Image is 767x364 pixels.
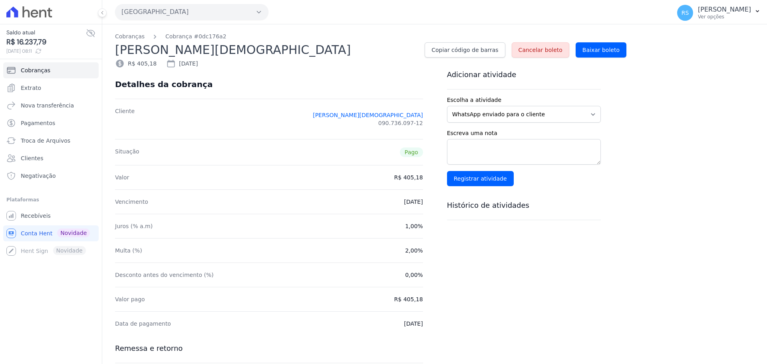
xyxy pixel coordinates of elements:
[21,119,55,127] span: Pagamentos
[115,4,268,20] button: [GEOGRAPHIC_DATA]
[671,2,767,24] button: RS [PERSON_NAME] Ver opções
[3,133,99,149] a: Troca de Arquivos
[6,62,95,259] nav: Sidebar
[115,80,213,89] div: Detalhes da cobrança
[447,171,514,186] input: Registrar atividade
[698,6,751,14] p: [PERSON_NAME]
[115,320,171,328] dt: Data de pagamento
[115,295,145,303] dt: Valor pago
[447,201,601,210] h3: Histórico de atividades
[394,173,423,181] dd: R$ 405,18
[21,172,56,180] span: Negativação
[582,46,620,54] span: Baixar boleto
[165,32,227,41] a: Cobrança #0dc176a2
[21,101,74,109] span: Nova transferência
[115,344,423,353] h3: Remessa e retorno
[115,173,129,181] dt: Valor
[3,225,99,241] a: Conta Hent Novidade
[115,222,153,230] dt: Juros (% a.m)
[3,97,99,113] a: Nova transferência
[447,70,601,80] h3: Adicionar atividade
[21,212,51,220] span: Recebíveis
[6,48,86,55] span: [DATE] 08:11
[8,337,27,356] iframe: Intercom live chat
[3,62,99,78] a: Cobranças
[21,154,43,162] span: Clientes
[6,37,86,48] span: R$ 16.237,79
[512,42,569,58] a: Cancelar boleto
[115,32,145,41] a: Cobranças
[57,229,90,237] span: Novidade
[3,80,99,96] a: Extrato
[400,147,423,157] span: Pago
[115,271,214,279] dt: Desconto antes do vencimento (%)
[3,150,99,166] a: Clientes
[115,107,135,131] dt: Cliente
[115,59,157,68] div: R$ 405,18
[405,271,423,279] dd: 0,00%
[21,66,50,74] span: Cobranças
[682,10,689,16] span: RS
[519,46,562,54] span: Cancelar boleto
[3,168,99,184] a: Negativação
[115,198,148,206] dt: Vencimento
[313,111,423,119] a: [PERSON_NAME][DEMOGRAPHIC_DATA]
[405,247,423,255] dd: 2,00%
[405,222,423,230] dd: 1,00%
[431,46,498,54] span: Copiar código de barras
[3,115,99,131] a: Pagamentos
[115,32,754,41] nav: Breadcrumb
[115,147,139,157] dt: Situação
[425,42,505,58] a: Copiar código de barras
[404,320,423,328] dd: [DATE]
[378,119,423,127] span: 090.736.097-12
[394,295,423,303] dd: R$ 405,18
[447,129,601,137] label: Escreva uma nota
[21,137,70,145] span: Troca de Arquivos
[3,208,99,224] a: Recebíveis
[404,198,423,206] dd: [DATE]
[447,96,601,104] label: Escolha a atividade
[6,195,95,205] div: Plataformas
[21,84,41,92] span: Extrato
[576,42,626,58] a: Baixar boleto
[698,14,751,20] p: Ver opções
[115,41,418,59] h2: [PERSON_NAME][DEMOGRAPHIC_DATA]
[6,28,86,37] span: Saldo atual
[166,59,198,68] div: [DATE]
[21,229,52,237] span: Conta Hent
[115,247,142,255] dt: Multa (%)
